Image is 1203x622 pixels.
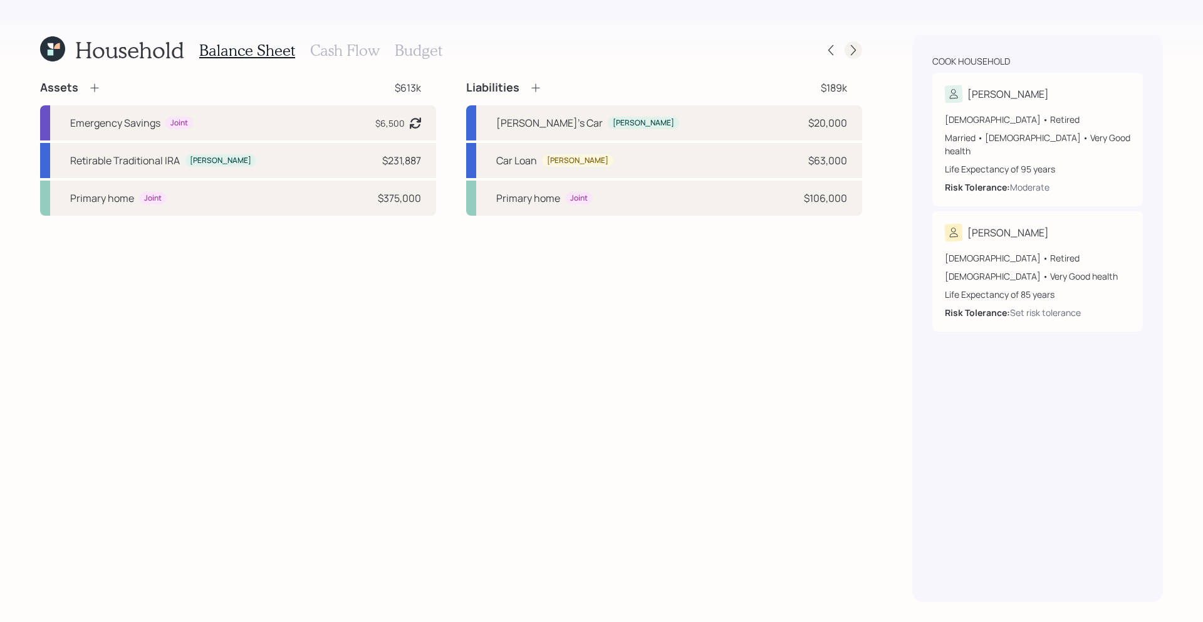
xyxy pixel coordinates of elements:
div: [PERSON_NAME] [967,87,1049,102]
div: $20,000 [808,115,847,130]
div: [PERSON_NAME] [967,225,1049,240]
h3: Budget [395,41,442,60]
div: [DEMOGRAPHIC_DATA] • Very Good health [945,270,1130,283]
div: $189k [821,80,847,95]
div: Car Loan [496,153,537,168]
div: $6,500 [375,117,405,130]
div: Primary home [70,191,134,206]
div: Moderate [1010,181,1049,194]
b: Risk Tolerance: [945,181,1010,193]
div: Cook household [932,55,1010,68]
h4: Liabilities [466,81,519,95]
div: Joint [170,118,188,129]
h1: Household [75,36,184,63]
div: Joint [144,193,162,204]
div: [DEMOGRAPHIC_DATA] • Retired [945,251,1130,265]
div: Joint [570,193,588,204]
div: Life Expectancy of 85 years [945,288,1130,301]
div: [PERSON_NAME] [613,118,674,129]
b: Risk Tolerance: [945,307,1010,319]
h4: Assets [40,81,78,95]
h3: Cash Flow [310,41,380,60]
div: [PERSON_NAME] [547,155,608,166]
div: $63,000 [808,153,847,168]
div: $106,000 [804,191,847,206]
div: $613k [395,80,421,95]
h3: Balance Sheet [199,41,295,60]
div: [PERSON_NAME]'s Car [496,115,603,130]
div: Retirable Traditional IRA [70,153,180,168]
div: $375,000 [378,191,421,206]
div: $231,887 [382,153,421,168]
div: [DEMOGRAPHIC_DATA] • Retired [945,113,1130,126]
div: Married • [DEMOGRAPHIC_DATA] • Very Good health [945,131,1130,157]
div: Primary home [496,191,560,206]
div: [PERSON_NAME] [190,155,251,166]
div: Life Expectancy of 95 years [945,162,1130,176]
div: Set risk tolerance [1010,306,1081,319]
div: Emergency Savings [70,115,160,130]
